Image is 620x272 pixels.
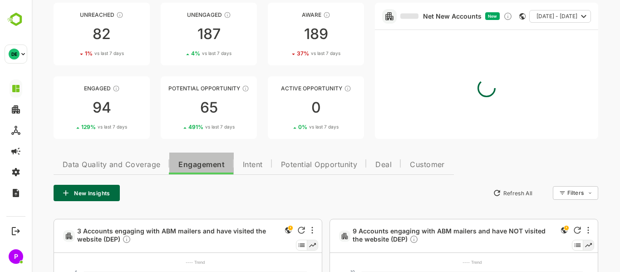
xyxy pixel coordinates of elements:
[81,85,88,92] div: These accounts are warm, further nurturing would qualify them to MQAs
[84,11,92,19] div: These accounts have not been engaged with for a defined time period
[9,249,23,264] div: P
[277,124,307,130] span: vs last 7 days
[312,85,320,92] div: These accounts have open opportunities which might be at any of the Sales Stages
[159,50,200,57] div: 4 %
[9,49,20,59] div: DE
[5,11,28,28] img: BambooboxLogoMark.f1c84d78b4c51b1a7b5f700c9845e183.svg
[210,85,217,92] div: These accounts are MQAs and can be passed on to Inside Sales
[22,27,118,41] div: 82
[279,50,309,57] span: vs last 7 days
[505,10,546,22] span: [DATE] - [DATE]
[22,185,88,201] button: New Insights
[369,12,450,20] a: Net New Accounts
[31,161,128,168] span: Data Quality and Coverage
[157,124,203,130] div: 491 %
[90,235,99,245] div: Description not present
[63,50,92,57] span: vs last 7 days
[22,76,118,139] a: EngagedThese accounts are warm, further nurturing would qualify them to MQAs94129%vs last 7 days
[249,161,326,168] span: Potential Opportunity
[251,225,262,237] div: This is a global insight. Segment selection is not applicable for this view
[66,124,95,130] span: vs last 7 days
[378,161,413,168] span: Customer
[10,225,22,237] button: Logout
[527,225,538,237] div: This is a global insight. Segment selection is not applicable for this view
[129,27,225,41] div: 187
[487,13,494,20] div: This card does not support filter and segments
[22,85,118,92] div: Engaged
[236,27,332,41] div: 189
[542,227,549,234] div: Refresh
[266,124,307,130] div: 0 %
[472,12,481,21] div: Discover new ICP-fit accounts showing engagement — via intent surges, anonymous website visits, L...
[536,189,552,196] div: Filters
[129,3,225,65] a: UnengagedThese accounts have not shown enough engagement and need nurturing1874%vs last 7 days
[173,124,203,130] span: vs last 7 days
[236,85,332,92] div: Active Opportunity
[236,11,332,18] div: Aware
[321,227,527,245] a: 9 Accounts engaging with ABM mailers and have NOT visited the website (DEP)Description not present
[45,227,247,245] span: 3 Accounts engaging with ABM mailers and have visited the website (DEP)
[236,76,332,139] a: Active OpportunityThese accounts have open opportunities which might be at any of the Sales Stage...
[192,11,199,19] div: These accounts have not shown enough engagement and need nurturing
[22,100,118,115] div: 94
[456,14,465,19] span: New
[236,100,332,115] div: 0
[170,50,200,57] span: vs last 7 days
[344,161,360,168] span: Deal
[154,260,173,265] text: ---- Trend
[129,100,225,115] div: 65
[49,124,95,130] div: 129 %
[129,85,225,92] div: Potential Opportunity
[266,227,273,234] div: Refresh
[265,50,309,57] div: 37 %
[129,11,225,18] div: Unengaged
[497,10,559,23] button: [DATE] - [DATE]
[431,260,450,265] text: ---- Trend
[457,186,505,200] button: Refresh All
[378,235,387,245] div: Description not present
[211,161,231,168] span: Intent
[22,11,118,18] div: Unreached
[147,161,193,168] span: Engagement
[280,227,281,234] div: More
[291,11,299,19] div: These accounts have just entered the buying cycle and need further nurturing
[53,50,92,57] div: 1 %
[22,3,118,65] a: UnreachedThese accounts have not been engaged with for a defined time period821%vs last 7 days
[556,227,557,234] div: More
[535,185,566,201] div: Filters
[45,227,251,245] a: 3 Accounts engaging with ABM mailers and have visited the website (DEP)Description not present
[321,227,523,245] span: 9 Accounts engaging with ABM mailers and have NOT visited the website (DEP)
[129,76,225,139] a: Potential OpportunityThese accounts are MQAs and can be passed on to Inside Sales65491%vs last 7 ...
[236,3,332,65] a: AwareThese accounts have just entered the buying cycle and need further nurturing18937%vs last 7 ...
